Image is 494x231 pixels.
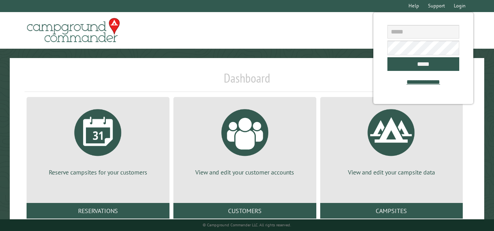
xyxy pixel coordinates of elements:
[330,168,454,176] p: View and edit your campsite data
[173,203,316,219] a: Customers
[320,203,463,219] a: Campsites
[36,103,160,176] a: Reserve campsites for your customers
[25,15,122,46] img: Campground Commander
[36,168,160,176] p: Reserve campsites for your customers
[183,103,307,176] a: View and edit your customer accounts
[330,103,454,176] a: View and edit your campsite data
[27,203,169,219] a: Reservations
[203,222,291,227] small: © Campground Commander LLC. All rights reserved.
[183,168,307,176] p: View and edit your customer accounts
[25,71,469,92] h1: Dashboard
